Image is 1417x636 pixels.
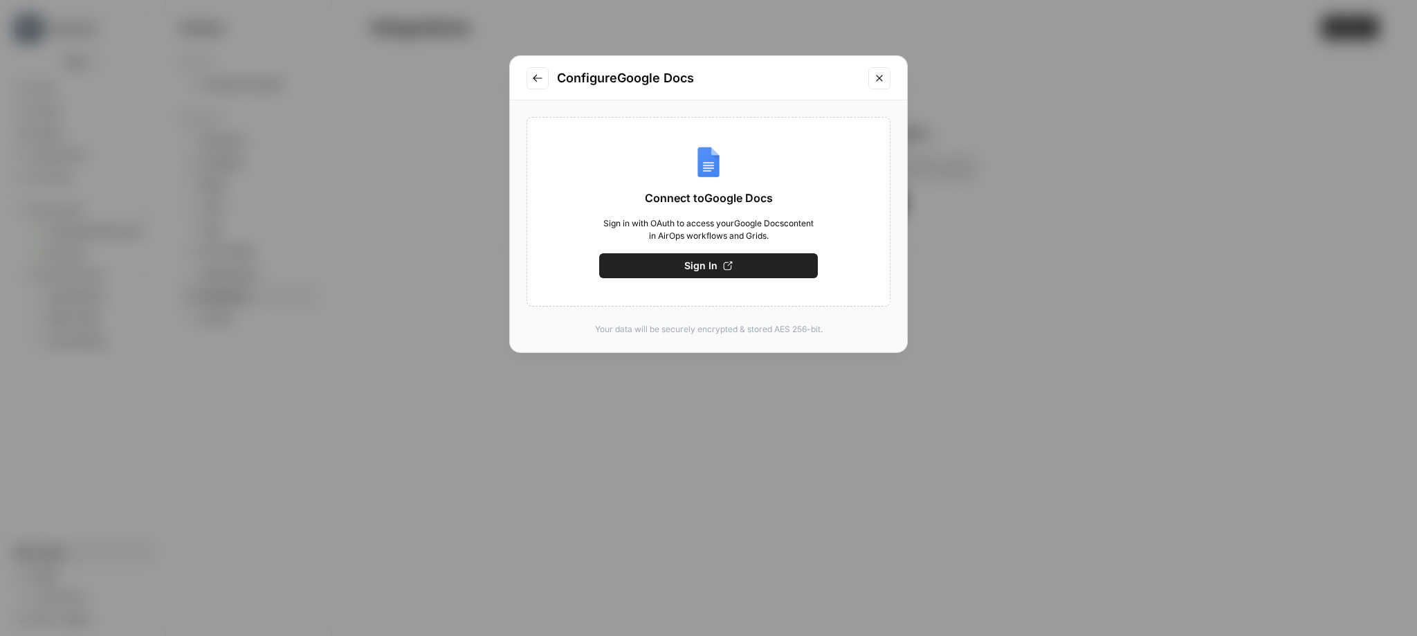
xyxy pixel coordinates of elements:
[527,323,890,336] p: Your data will be securely encrypted & stored AES 256-bit.
[692,145,725,179] img: Google Docs
[868,67,890,89] button: Close modal
[645,190,773,206] span: Connect to Google Docs
[684,259,717,273] span: Sign In
[527,67,549,89] button: Go to previous step
[599,217,818,242] span: Sign in with OAuth to access your Google Docs content in AirOps workflows and Grids.
[599,253,818,278] button: Sign In
[557,69,860,88] h2: Configure Google Docs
